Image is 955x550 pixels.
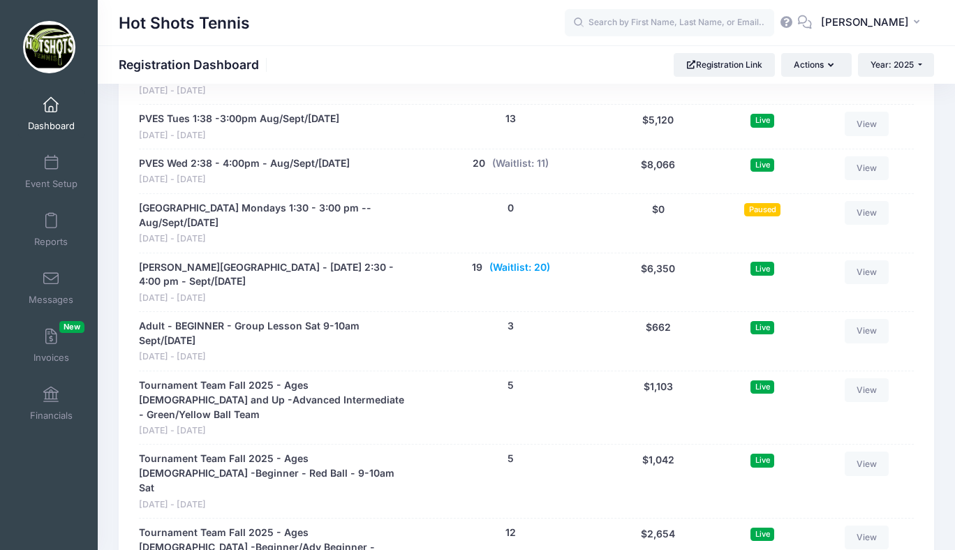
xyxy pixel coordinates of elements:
button: 0 [508,201,514,216]
button: 13 [505,112,516,126]
button: 5 [508,452,514,466]
h1: Registration Dashboard [119,57,271,72]
a: PVES Tues 1:38 -3:00pm Aug/Sept/[DATE] [139,112,339,126]
span: New [59,321,84,333]
a: View [845,526,889,549]
span: [DATE] - [DATE] [139,84,411,98]
div: $5,120 [604,112,712,142]
span: Financials [30,410,73,422]
button: Actions [781,53,851,77]
span: Live [750,262,774,275]
a: View [845,156,889,180]
div: $662 [604,319,712,364]
span: Dashboard [28,120,75,132]
span: [DATE] - [DATE] [139,292,411,305]
span: [DATE] - [DATE] [139,424,411,438]
a: PVES Wed 2:38 - 4:00pm - Aug/Sept/[DATE] [139,156,350,171]
a: InvoicesNew [18,321,84,370]
a: View [845,319,889,343]
div: $8,066 [604,156,712,186]
a: View [845,112,889,135]
span: Live [750,158,774,172]
a: View [845,260,889,284]
button: [PERSON_NAME] [812,7,934,39]
span: [DATE] - [DATE] [139,350,411,364]
a: [PERSON_NAME][GEOGRAPHIC_DATA] - [DATE] 2:30 - 4:00 pm - Sept/[DATE] [139,260,411,290]
a: View [845,201,889,225]
a: Financials [18,379,84,428]
span: [PERSON_NAME] [821,15,909,30]
span: Invoices [34,352,69,364]
button: 19 [472,260,482,275]
a: Dashboard [18,89,84,138]
input: Search by First Name, Last Name, or Email... [565,9,774,37]
button: 3 [508,319,514,334]
button: (Waitlist: 11) [492,156,549,171]
span: Live [750,114,774,127]
a: Tournament Team Fall 2025 - Ages [DEMOGRAPHIC_DATA] -Beginner - Red Ball - 9-10am Sat [139,452,411,496]
span: Live [750,380,774,394]
div: $0 [604,201,712,246]
a: [GEOGRAPHIC_DATA] Mondays 1:30 - 3:00 pm --Aug/Sept/[DATE] [139,201,411,230]
a: Reports [18,205,84,254]
div: $1,103 [604,378,712,438]
a: Tournament Team Fall 2025 - Ages [DEMOGRAPHIC_DATA] and Up -Advanced Intermediate - Green/Yellow ... [139,378,411,422]
a: Messages [18,263,84,312]
button: 12 [505,526,516,540]
button: 5 [508,378,514,393]
button: (Waitlist: 20) [489,260,550,275]
h1: Hot Shots Tennis [119,7,250,39]
button: 20 [473,156,485,171]
span: Reports [34,236,68,248]
a: Event Setup [18,147,84,196]
div: $1,042 [604,452,712,511]
span: [DATE] - [DATE] [139,498,411,512]
span: [DATE] - [DATE] [139,232,411,246]
span: Messages [29,294,73,306]
span: Paused [744,203,780,216]
a: View [845,378,889,402]
span: [DATE] - [DATE] [139,173,350,186]
span: Live [750,321,774,334]
span: Year: 2025 [871,59,914,70]
img: Hot Shots Tennis [23,21,75,73]
a: Adult - BEGINNER - Group Lesson Sat 9-10am Sept/[DATE] [139,319,411,348]
span: [DATE] - [DATE] [139,129,339,142]
span: Live [750,454,774,467]
a: View [845,452,889,475]
div: $6,350 [604,260,712,305]
span: Live [750,528,774,541]
button: Year: 2025 [858,53,934,77]
span: Event Setup [25,178,77,190]
a: Registration Link [674,53,775,77]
